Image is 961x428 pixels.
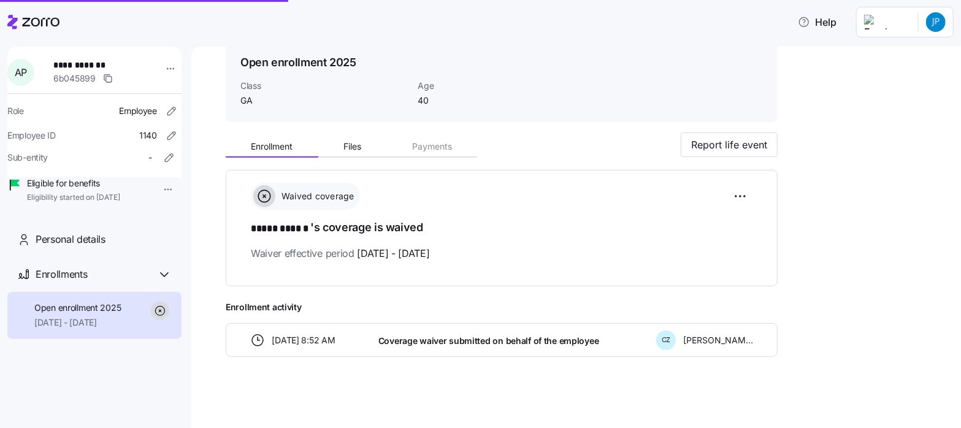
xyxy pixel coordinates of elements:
span: Employee ID [7,129,56,142]
span: Personal details [36,232,105,247]
span: Employee [119,105,157,117]
span: Enrollment [251,142,293,151]
span: [PERSON_NAME] [683,334,753,346]
img: Employer logo [864,15,908,29]
h1: 's coverage is waived [251,220,752,237]
span: Files [343,142,361,151]
h1: Open enrollment 2025 [240,55,356,70]
button: Help [788,10,846,34]
span: Help [798,15,837,29]
span: [DATE] - [DATE] [357,246,429,261]
span: Eligibility started on [DATE] [27,193,120,203]
span: Eligible for benefits [27,177,120,189]
span: GA [240,94,408,107]
span: Coverage waiver submitted on behalf of the employee [378,335,599,347]
span: 1140 [139,129,157,142]
span: A P [15,67,27,77]
span: Waived coverage [278,190,354,202]
img: 4de1289c2919fdf7a84ae0ee27ab751b [926,12,946,32]
span: [DATE] - [DATE] [34,316,121,329]
span: Enrollments [36,267,87,282]
span: Sub-entity [7,151,48,164]
span: - [148,151,152,164]
span: Enrollment activity [226,301,778,313]
span: 40 [418,94,541,107]
span: C Z [662,337,671,343]
span: Report life event [691,137,767,152]
span: Waiver effective period [251,246,430,261]
span: Payments [412,142,452,151]
span: Age [418,80,541,92]
button: Report life event [681,132,778,157]
span: [DATE] 8:52 AM [272,334,335,346]
span: Role [7,105,24,117]
span: 6b045899 [53,72,96,85]
span: Class [240,80,408,92]
span: Open enrollment 2025 [34,302,121,314]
